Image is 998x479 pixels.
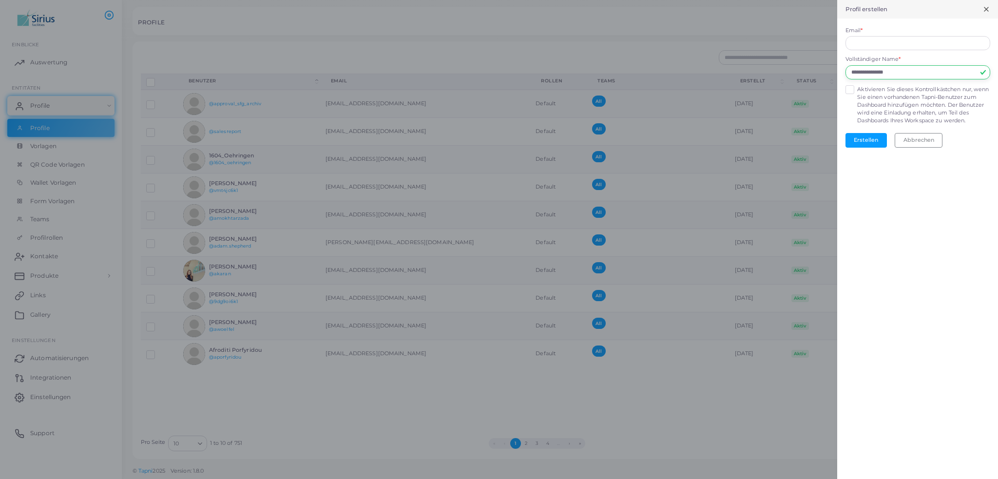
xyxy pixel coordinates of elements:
[845,56,901,63] label: Vollständiger Name
[895,133,942,148] button: Abbrechen
[857,86,990,125] label: Aktivieren Sie dieses Kontrollkästchen nur, wenn Sie einen vorhandenen Tapni-Benutzer zum Dashboa...
[845,133,887,148] button: Erstellen
[845,6,888,13] h5: Profil erstellen
[845,27,863,35] label: Email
